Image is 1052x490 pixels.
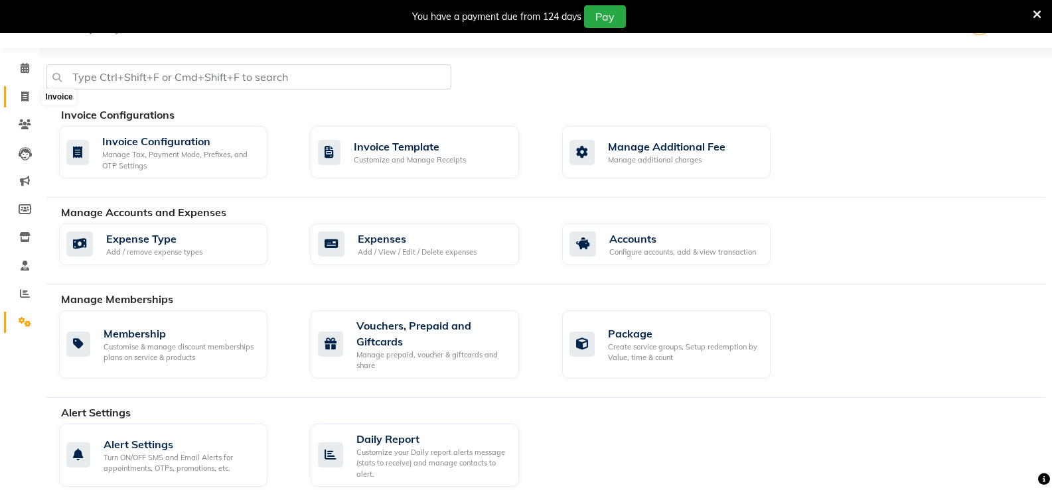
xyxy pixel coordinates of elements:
[356,349,508,371] div: Manage prepaid, voucher & giftcards and share
[358,231,477,247] div: Expenses
[356,431,508,447] div: Daily Report
[104,452,257,474] div: Turn ON/OFF SMS and Email Alerts for appointments, OTPs, promotions, etc.
[59,310,291,379] a: MembershipCustomise & manage discount memberships plans on service & products
[584,5,626,28] button: Pay
[562,126,794,178] a: Manage Additional FeeManage additional charges
[311,126,542,178] a: Invoice TemplateCustomize and Manage Receipts
[358,247,477,258] div: Add / View / Edit / Delete expenses
[412,10,581,24] div: You have a payment due from 124 days
[104,436,257,452] div: Alert Settings
[106,231,202,247] div: Expense Type
[42,89,76,105] div: Invoice
[311,223,542,265] a: ExpensesAdd / View / Edit / Delete expenses
[608,326,760,341] div: Package
[562,310,794,379] a: PackageCreate service groups, Setup redemption by Value, time & count
[104,341,257,363] div: Customise & manage discount memberships plans on service & products
[562,223,794,265] a: AccountsConfigure accounts, add & view transaction
[354,139,466,154] div: Invoice Template
[59,424,291,487] a: Alert SettingsTurn ON/OFF SMS and Email Alerts for appointments, OTPs, promotions, etc.
[356,318,508,349] div: Vouchers, Prepaid and Giftcards
[102,133,257,149] div: Invoice Configuration
[608,341,760,363] div: Create service groups, Setup redemption by Value, time & count
[608,154,725,166] div: Manage additional charges
[59,126,291,178] a: Invoice ConfigurationManage Tax, Payment Mode, Prefixes, and OTP Settings
[609,247,756,258] div: Configure accounts, add & view transaction
[104,326,257,341] div: Membership
[46,64,451,90] input: Type Ctrl+Shift+F or Cmd+Shift+F to search
[106,247,202,258] div: Add / remove expense types
[59,223,291,265] a: Expense TypeAdd / remove expense types
[608,139,725,154] div: Manage Additional Fee
[311,310,542,379] a: Vouchers, Prepaid and GiftcardsManage prepaid, voucher & giftcards and share
[356,447,508,480] div: Customize your Daily report alerts message (stats to receive) and manage contacts to alert.
[609,231,756,247] div: Accounts
[354,154,466,166] div: Customize and Manage Receipts
[102,149,257,171] div: Manage Tax, Payment Mode, Prefixes, and OTP Settings
[311,424,542,487] a: Daily ReportCustomize your Daily report alerts message (stats to receive) and manage contacts to ...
